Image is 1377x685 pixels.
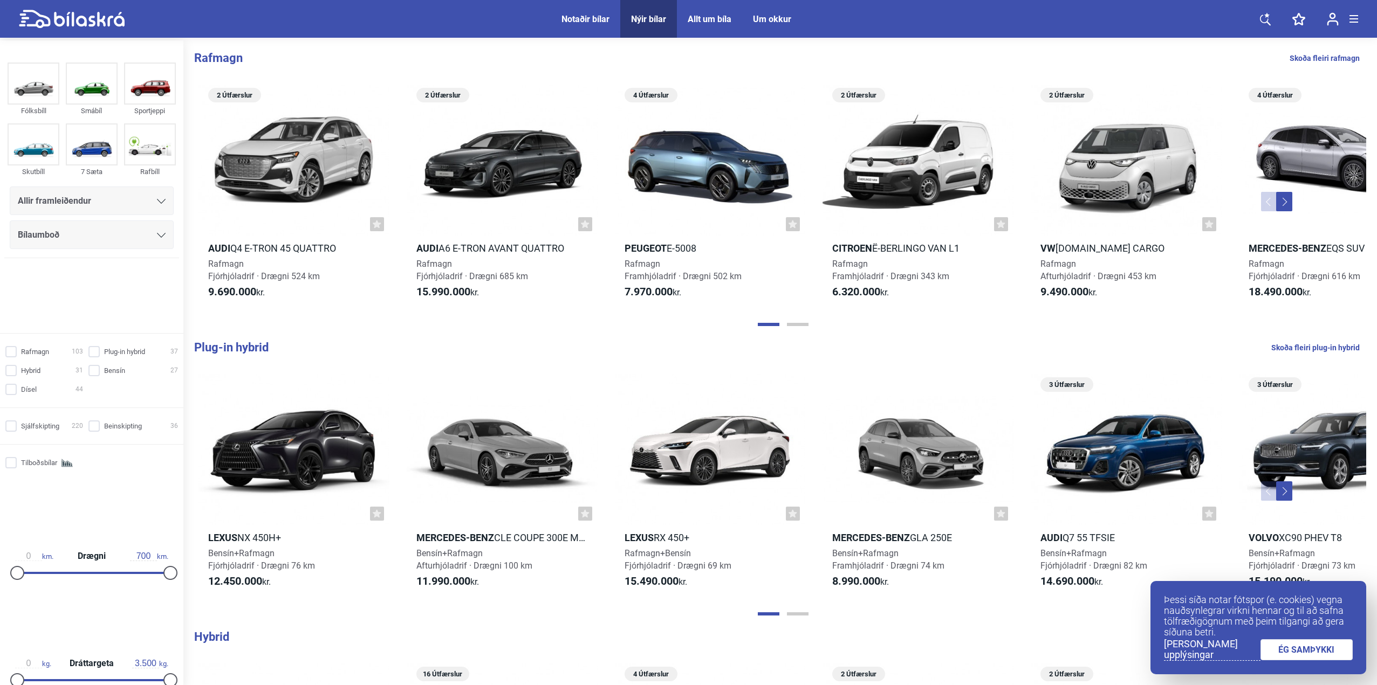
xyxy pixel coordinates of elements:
[76,384,83,395] span: 44
[194,630,229,644] b: Hybrid
[15,551,53,561] span: km.
[1046,667,1088,681] span: 2 Útfærslur
[625,575,687,588] span: kr.
[1290,51,1360,65] a: Skoða fleiri rafmagn
[198,242,389,254] h2: Q4 e-tron 45 Quattro
[1261,192,1277,211] button: Previous
[214,88,256,102] span: 2 Útfærslur
[198,373,389,598] a: LexusNX 450h+Bensín+RafmagnFjórhjóladrif · Drægni 76 km12.450.000kr.
[1040,259,1156,281] span: Rafmagn Afturhjóladrif · Drægni 453 km
[21,365,40,376] span: Hybrid
[416,548,532,571] span: Bensín+Rafmagn Afturhjóladrif · Drægni 100 km
[625,532,654,543] b: Lexus
[1249,532,1279,543] b: Volvo
[1031,84,1222,308] a: 2 ÚtfærslurVW[DOMAIN_NAME] CargoRafmagnAfturhjóladrif · Drægni 453 km9.490.000kr.
[208,286,265,299] span: kr.
[630,667,672,681] span: 4 Útfærslur
[1276,481,1292,501] button: Next
[72,346,83,357] span: 103
[208,548,315,571] span: Bensín+Rafmagn Fjórhjóladrif · Drægni 76 km
[1249,243,1326,254] b: Mercedes-Benz
[758,612,779,615] button: Page 1
[1249,285,1303,298] b: 18.490.000
[18,193,91,209] span: Allir framleiðendur
[170,420,178,432] span: 36
[625,243,667,254] b: Peugeot
[823,531,1013,544] h2: GLA 250e
[1327,12,1339,26] img: user-login.svg
[194,341,269,354] b: Plug-in hybrid
[1031,531,1222,544] h2: Q7 55 TFSIe
[625,259,742,281] span: Rafmagn Framhjóladrif · Drægni 502 km
[615,84,806,308] a: 4 ÚtfærslurPeugeote-5008RafmagnFramhjóladrif · Drægni 502 km7.970.000kr.
[1271,341,1360,355] a: Skoða fleiri plug-in hybrid
[823,373,1013,598] a: Mercedes-BenzGLA 250eBensín+RafmagnFramhjóladrif · Drægni 74 km8.990.000kr.
[21,384,37,395] span: Dísel
[208,532,237,543] b: Lexus
[8,105,59,117] div: Fólksbíll
[1261,481,1277,501] button: Previous
[832,575,880,587] b: 8.990.000
[72,420,83,432] span: 220
[416,532,494,543] b: Mercedes-Benz
[208,259,320,281] span: Rafmagn Fjórhjóladrif · Drægni 524 km
[416,285,470,298] b: 15.990.000
[18,227,59,243] span: Bílaumboð
[416,259,528,281] span: Rafmagn Fjórhjóladrif · Drægni 685 km
[407,373,598,598] a: Mercedes-BenzCLE Coupe 300e m. EQ tækniBensín+RafmagnAfturhjóladrif · Drægni 100 km11.990.000kr.
[832,548,944,571] span: Bensín+Rafmagn Framhjóladrif · Drægni 74 km
[132,659,168,668] span: kg.
[1040,575,1094,587] b: 14.690.000
[631,14,666,24] a: Nýir bílar
[1254,88,1296,102] span: 4 Útfærslur
[76,365,83,376] span: 31
[104,365,125,376] span: Bensín
[198,531,389,544] h2: NX 450h+
[1254,377,1296,392] span: 3 Útfærslur
[1164,594,1353,638] p: Þessi síða notar fótspor (e. cookies) vegna nauðsynlegrar virkni hennar og til að safna tölfræðig...
[422,667,464,681] span: 16 Útfærslur
[21,346,49,357] span: Rafmagn
[208,285,256,298] b: 9.690.000
[66,165,118,178] div: 7 Sæta
[1031,373,1222,598] a: 3 ÚtfærslurAudiQ7 55 TFSIeBensín+RafmagnFjórhjóladrif · Drægni 82 km14.690.000kr.
[104,346,145,357] span: Plug-in hybrid
[21,457,57,468] span: Tilboðsbílar
[407,242,598,254] h2: A6 e-tron Avant quattro
[758,323,779,326] button: Page 1
[1046,88,1088,102] span: 2 Útfærslur
[630,88,672,102] span: 4 Útfærslur
[1040,575,1103,588] span: kr.
[416,286,479,299] span: kr.
[753,14,791,24] div: Um okkur
[208,243,230,254] b: Audi
[124,105,176,117] div: Sportjeppi
[407,531,598,544] h2: CLE Coupe 300e m. EQ tækni
[838,88,880,102] span: 2 Útfærslur
[625,285,673,298] b: 7.970.000
[838,667,880,681] span: 2 Útfærslur
[1260,639,1353,660] a: ÉG SAMÞYKKI
[15,659,51,668] span: kg.
[1249,259,1360,281] span: Rafmagn Fjórhjóladrif · Drægni 616 km
[21,420,59,432] span: Sjálfskipting
[1249,575,1311,588] span: kr.
[194,51,243,65] b: Rafmagn
[1276,192,1292,211] button: Next
[66,105,118,117] div: Smábíl
[1249,548,1355,571] span: Bensín+Rafmagn Fjórhjóladrif · Drægni 73 km
[67,659,117,668] span: Dráttargeta
[1040,243,1056,254] b: VW
[1040,532,1063,543] b: Audi
[615,242,806,254] h2: e-5008
[832,286,889,299] span: kr.
[823,84,1013,308] a: 2 ÚtfærslurCitroenë-Berlingo Van L1RafmagnFramhjóladrif · Drægni 343 km6.320.000kr.
[832,259,949,281] span: Rafmagn Framhjóladrif · Drægni 343 km
[625,548,731,571] span: Rafmagn+Bensín Fjórhjóladrif · Drægni 69 km
[104,420,142,432] span: Beinskipting
[688,14,731,24] a: Allt um bíla
[198,84,389,308] a: 2 ÚtfærslurAudiQ4 e-tron 45 QuattroRafmagnFjórhjóladrif · Drægni 524 km9.690.000kr.
[75,552,108,561] span: Drægni
[823,242,1013,254] h2: ë-Berlingo Van L1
